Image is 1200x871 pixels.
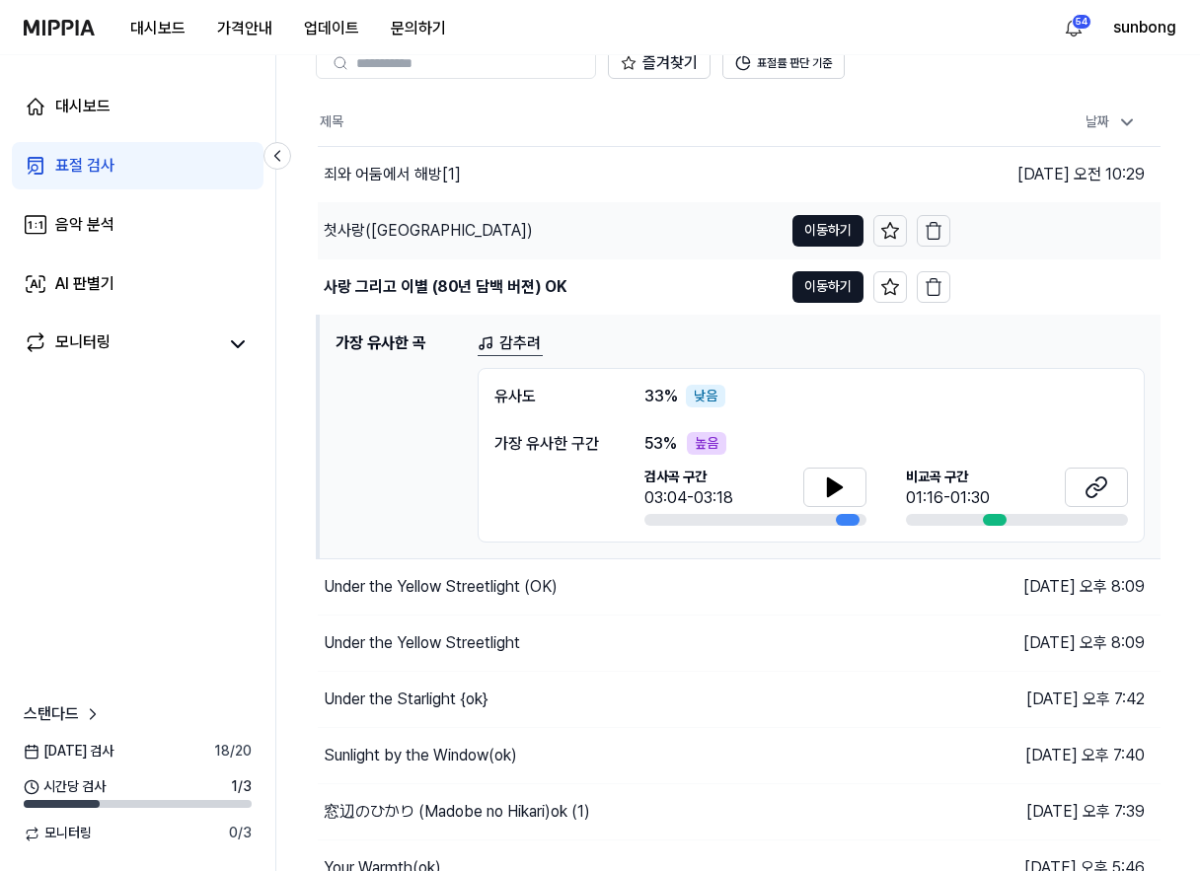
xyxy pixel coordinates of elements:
[229,824,252,843] span: 0 / 3
[792,215,863,247] button: 이동하기
[686,385,725,408] div: 낮음
[950,202,1162,258] td: [DATE] 오전 10:24
[24,330,216,358] a: 모니터링
[324,688,488,711] div: Under the Starlight {ok}
[906,486,990,510] div: 01:16-01:30
[24,702,103,726] a: 스탠다드
[55,95,111,118] div: 대시보드
[687,432,726,456] div: 높음
[55,154,114,178] div: 표절 검사
[324,744,517,767] div: Sunlight by the Window(ok)
[324,575,558,599] div: Under the Yellow Streetlight (OK)
[324,275,566,299] div: 사랑 그리고 이별 (80년 담백 버젼) OK
[644,385,678,408] span: 33 %
[494,385,605,408] div: 유사도
[950,616,1162,672] td: [DATE] 오후 8:09
[1072,14,1091,30] div: 54
[324,163,461,186] div: 죄와 어둠에서 해방[1]
[722,47,845,79] button: 표절률 판단 기준
[24,20,95,36] img: logo
[318,99,950,146] th: 제목
[24,742,113,762] span: [DATE] 검사
[55,272,114,296] div: AI 판별기
[288,9,375,48] button: 업데이트
[644,486,733,510] div: 03:04-03:18
[24,702,79,726] span: 스탠다드
[214,742,252,762] span: 18 / 20
[950,728,1162,784] td: [DATE] 오후 7:40
[324,631,520,655] div: Under the Yellow Streetlight
[336,331,462,544] h1: 가장 유사한 곡
[114,9,201,48] button: 대시보드
[478,331,543,356] a: 감추려
[324,800,590,824] div: 窓辺のひかり (Madobe no Hikari)ok (1)
[24,777,106,797] span: 시간당 검사
[792,271,863,303] button: 이동하기
[644,468,733,487] span: 검사곡 구간
[55,213,114,237] div: 음악 분석
[12,142,263,189] a: 표절 검사
[950,559,1162,616] td: [DATE] 오후 8:09
[375,9,462,48] button: 문의하기
[1062,16,1086,39] img: 알림
[1058,12,1089,43] button: 알림54
[24,824,92,843] span: 모니터링
[201,9,288,48] button: 가격안내
[1113,16,1176,39] button: sunbong
[55,330,111,358] div: 모니터링
[950,784,1162,840] td: [DATE] 오후 7:39
[1078,107,1145,138] div: 날짜
[950,672,1162,728] td: [DATE] 오후 7:42
[494,432,605,456] div: 가장 유사한 구간
[950,258,1162,315] td: [DATE] 오후 8:10
[950,146,1162,202] td: [DATE] 오전 10:29
[12,83,263,130] a: 대시보드
[231,777,252,797] span: 1 / 3
[288,1,375,55] a: 업데이트
[324,219,533,243] div: 첫사랑([GEOGRAPHIC_DATA])
[12,201,263,249] a: 음악 분석
[608,47,711,79] button: 즐겨찾기
[906,468,990,487] span: 비교곡 구간
[644,432,677,456] span: 53 %
[12,260,263,308] a: AI 판별기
